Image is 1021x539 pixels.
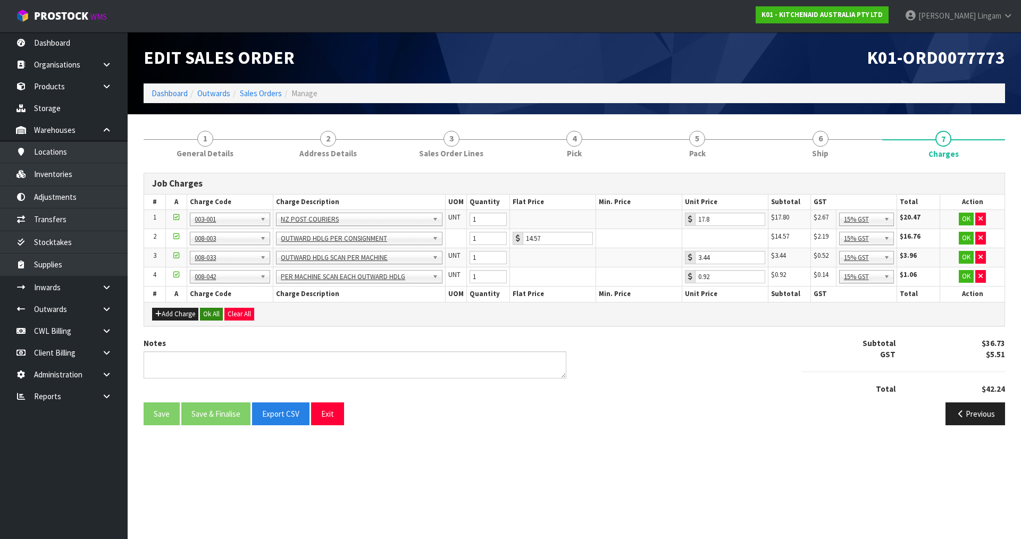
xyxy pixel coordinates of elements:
strong: $3.96 [900,251,917,260]
th: Total [897,287,940,302]
th: Subtotal [768,195,811,210]
a: Dashboard [152,88,188,98]
input: Per Unit [695,213,765,226]
th: # [144,287,165,302]
th: Charge Description [273,195,446,210]
span: 008-003 [195,232,256,245]
small: WMS [90,12,107,22]
th: Unit Price [682,195,768,210]
span: 15% GST [844,232,880,245]
span: OUTWARD HDLG SCAN PER MACHINE [281,251,428,264]
th: GST [811,287,897,302]
span: 7 [935,131,951,147]
th: Min. Price [596,287,682,302]
span: Address Details [299,148,357,159]
strong: $16.76 [900,232,920,241]
strong: $5.51 [986,349,1005,359]
span: $17.80 [771,213,789,222]
strong: $20.47 [900,213,920,222]
span: PER MACHINE SCAN EACH OUTWARD HDLG [281,271,428,283]
th: Charge Code [187,195,273,210]
span: Pack [689,148,706,159]
button: Save & Finalise [181,402,250,425]
input: Per Unit [695,270,765,283]
th: Quantity [467,195,510,210]
span: UNT [448,213,461,222]
input: Quanity [470,251,507,264]
span: 15% GST [844,213,880,226]
th: Action [940,195,1005,210]
button: Ok All [200,308,223,321]
span: 003-001 [195,213,256,226]
th: Charge Description [273,287,446,302]
span: UNT [448,251,461,260]
span: Sales Order Lines [419,148,483,159]
span: Charges [144,165,1005,433]
span: 6 [813,131,828,147]
span: $0.14 [814,270,828,279]
span: 008-042 [195,271,256,283]
span: [PERSON_NAME] [918,11,976,21]
a: K01 - KITCHENAID AUSTRALIA PTY LTD [756,6,889,23]
button: Add Charge [152,308,198,321]
span: 1 [197,131,213,147]
th: Flat Price [510,195,596,210]
span: Ship [812,148,828,159]
button: OK [959,213,974,225]
span: UNT [448,270,461,279]
label: Notes [144,338,166,349]
img: cube-alt.png [16,9,29,22]
span: 2 [320,131,336,147]
span: Charges [928,148,959,159]
strong: Total [876,384,896,394]
span: 008-033 [195,251,256,264]
td: 4 [144,267,165,287]
span: OUTWARD HDLG PER CONSIGNMENT [281,232,428,245]
span: K01-ORD0077773 [867,46,1005,69]
strong: K01 - KITCHENAID AUSTRALIA PTY LTD [761,10,883,19]
button: Previous [945,402,1005,425]
span: $2.67 [814,213,828,222]
th: Total [897,195,940,210]
input: Base [523,232,593,245]
button: Clear All [224,308,254,321]
span: Pick [567,148,582,159]
td: 2 [144,229,165,248]
span: 4 [566,131,582,147]
input: Quanity [470,213,507,226]
th: Subtotal [768,287,811,302]
th: Flat Price [510,287,596,302]
input: Per Unit [695,251,765,264]
span: ProStock [34,9,88,23]
input: Quanity [470,270,507,283]
strong: $36.73 [982,338,1005,348]
th: UOM [445,287,466,302]
button: OK [959,232,974,245]
strong: Subtotal [863,338,896,348]
button: Save [144,402,180,425]
span: General Details [177,148,233,159]
span: Manage [291,88,317,98]
th: A [165,287,187,302]
td: 1 [144,210,165,229]
strong: $42.24 [982,384,1005,394]
strong: $1.06 [900,270,917,279]
span: $2.19 [814,232,828,241]
h3: Job Charges [152,179,997,189]
th: A [165,195,187,210]
th: # [144,195,165,210]
span: 5 [689,131,705,147]
th: Action [940,287,1005,302]
input: Quanity [470,232,507,245]
td: 3 [144,248,165,267]
th: UOM [445,195,466,210]
button: Export CSV [252,402,309,425]
span: 15% GST [844,271,880,283]
th: Unit Price [682,287,768,302]
th: GST [811,195,897,210]
a: Sales Orders [240,88,282,98]
span: Lingam [977,11,1001,21]
th: Min. Price [596,195,682,210]
span: $3.44 [771,251,786,260]
button: OK [959,270,974,283]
